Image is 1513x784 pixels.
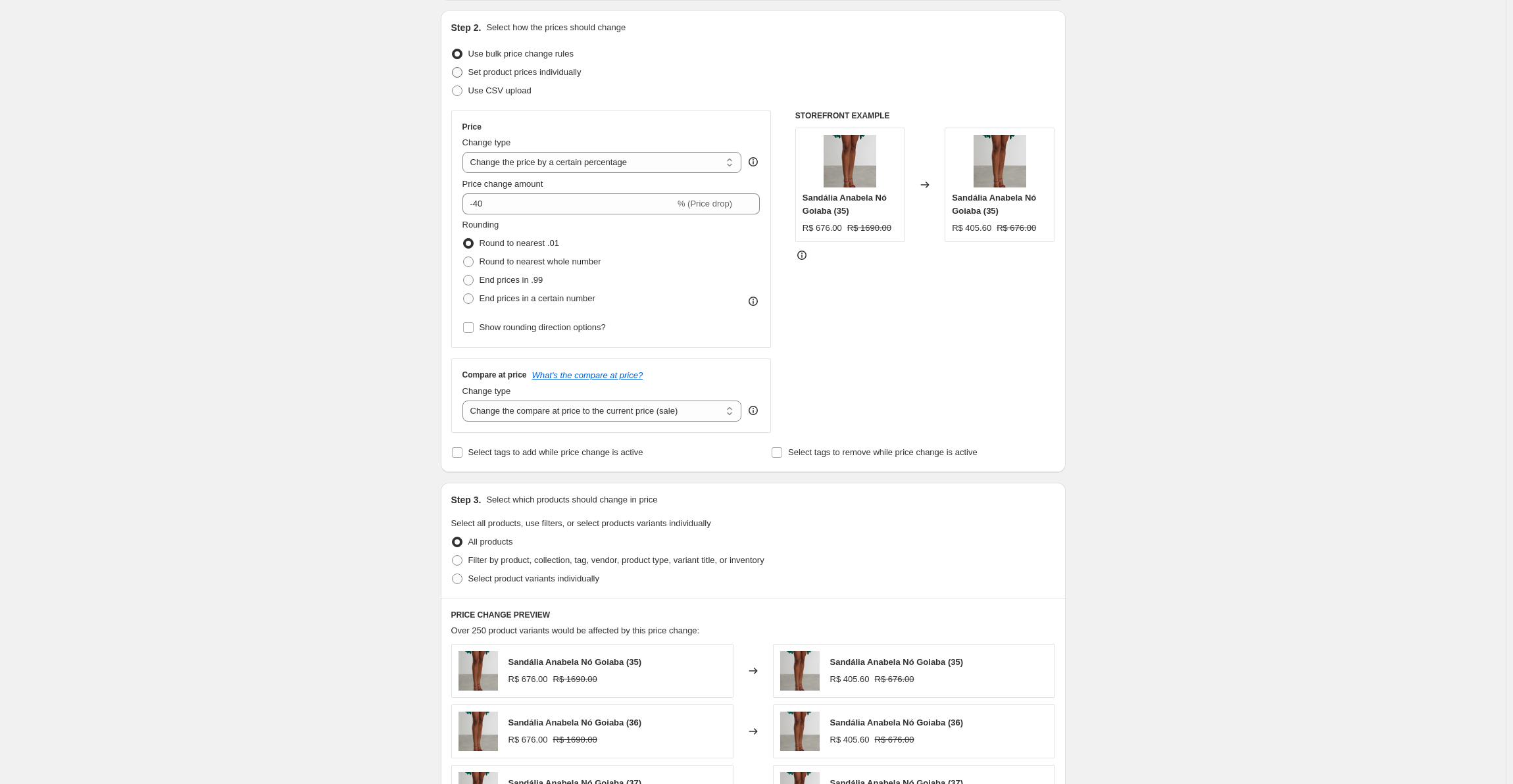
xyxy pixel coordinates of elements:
[459,651,498,691] img: SandaliaAnabelaNo_80x.png
[830,718,964,727] span: Sandália Anabela Nó Goiaba (36)
[997,222,1036,235] strike: R$ 676.00
[462,193,675,214] input: -15
[451,625,700,635] span: Over 250 product variants would be affected by this price change:
[462,179,543,189] span: Price change amount
[468,574,599,583] span: Select product variants individually
[952,193,1036,216] span: Sandália Anabela Nó Goiaba (35)
[747,155,760,168] div: help
[788,447,978,457] span: Select tags to remove while price change is active
[508,657,642,667] span: Sandália Anabela Nó Goiaba (35)
[462,220,499,230] span: Rounding
[451,493,482,506] h2: Step 3.
[451,610,1055,620] h6: PRICE CHANGE PREVIEW
[830,673,870,686] div: R$ 405.60
[952,222,991,235] div: R$ 405.60
[747,404,760,417] div: help
[875,673,914,686] strike: R$ 676.00
[451,21,482,34] h2: Step 2.
[875,733,914,747] strike: R$ 676.00
[462,122,482,132] h3: Price
[830,733,870,747] div: R$ 405.60
[462,386,511,396] span: Change type
[508,673,548,686] div: R$ 676.00
[974,135,1026,187] img: SandaliaAnabelaNo_80x.png
[480,293,595,303] span: End prices in a certain number
[462,137,511,147] span: Change type
[462,370,527,380] h3: Compare at price
[553,733,597,747] strike: R$ 1690.00
[803,222,842,235] div: R$ 676.00
[468,67,582,77] span: Set product prices individually
[780,712,820,751] img: SandaliaAnabelaNo_80x.png
[795,110,1055,121] h6: STOREFRONT EXAMPLE
[780,651,820,691] img: SandaliaAnabelaNo_80x.png
[803,193,887,216] span: Sandália Anabela Nó Goiaba (35)
[508,718,642,727] span: Sandália Anabela Nó Goiaba (36)
[830,657,964,667] span: Sandália Anabela Nó Goiaba (35)
[532,370,643,380] button: What's the compare at price?
[468,555,764,565] span: Filter by product, collection, tag, vendor, product type, variant title, or inventory
[468,447,643,457] span: Select tags to add while price change is active
[480,238,559,248] span: Round to nearest .01
[486,21,626,34] p: Select how the prices should change
[480,322,606,332] span: Show rounding direction options?
[508,733,548,747] div: R$ 676.00
[486,493,657,506] p: Select which products should change in price
[480,275,543,285] span: End prices in .99
[824,135,876,187] img: SandaliaAnabelaNo_80x.png
[451,518,711,528] span: Select all products, use filters, or select products variants individually
[553,673,597,686] strike: R$ 1690.00
[459,712,498,751] img: SandaliaAnabelaNo_80x.png
[468,537,513,547] span: All products
[847,222,891,235] strike: R$ 1690.00
[678,199,732,208] span: % (Price drop)
[468,86,532,95] span: Use CSV upload
[468,49,574,59] span: Use bulk price change rules
[480,257,601,266] span: Round to nearest whole number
